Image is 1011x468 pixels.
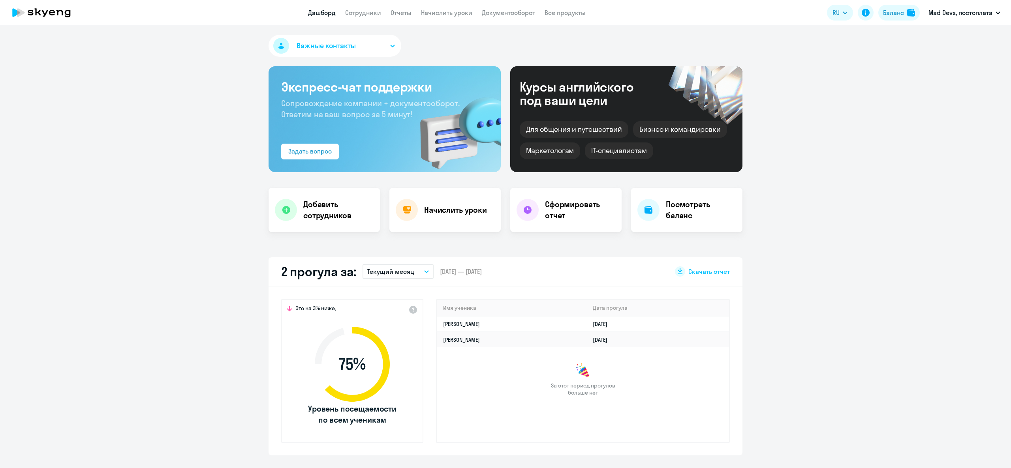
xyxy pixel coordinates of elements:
a: [PERSON_NAME] [443,336,480,343]
p: Текущий месяц [367,267,414,276]
span: Сопровождение компании + документооборот. Ответим на ваш вопрос за 5 минут! [281,98,460,119]
button: Важные контакты [269,35,401,57]
span: RU [832,8,840,17]
img: balance [907,9,915,17]
div: Баланс [883,8,904,17]
div: IT-специалистам [585,142,653,159]
button: Mad Devs, постоплата [925,3,1004,22]
span: Скачать отчет [688,267,730,276]
a: [PERSON_NAME] [443,320,480,328]
p: Mad Devs, постоплата [928,8,992,17]
th: Имя ученика [437,300,586,316]
a: Все продукты [545,9,586,17]
h2: 2 прогула за: [281,264,356,279]
button: RU [827,5,853,21]
a: Сотрудники [345,9,381,17]
a: [DATE] [593,320,614,328]
span: [DATE] — [DATE] [440,267,482,276]
a: [DATE] [593,336,614,343]
img: bg-img [409,83,501,172]
h3: Экспресс-чат поддержки [281,79,488,95]
a: Документооборот [482,9,535,17]
div: Бизнес и командировки [633,121,727,138]
span: 75 % [307,355,398,374]
span: Важные контакты [297,41,356,51]
span: За этот период прогулов больше нет [550,382,616,396]
h4: Начислить уроки [424,204,487,215]
a: Начислить уроки [421,9,472,17]
th: Дата прогула [586,300,729,316]
div: Курсы английского под ваши цели [520,80,655,107]
a: Отчеты [391,9,412,17]
button: Текущий месяц [363,264,434,279]
img: congrats [575,363,591,379]
h4: Добавить сотрудников [303,199,374,221]
button: Задать вопрос [281,144,339,159]
a: Дашборд [308,9,336,17]
div: Для общения и путешествий [520,121,628,138]
h4: Сформировать отчет [545,199,615,221]
div: Задать вопрос [288,146,332,156]
div: Маркетологам [520,142,580,159]
span: Это на 3% ниже, [295,305,336,314]
h4: Посмотреть баланс [666,199,736,221]
button: Балансbalance [878,5,920,21]
span: Уровень посещаемости по всем ученикам [307,403,398,425]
